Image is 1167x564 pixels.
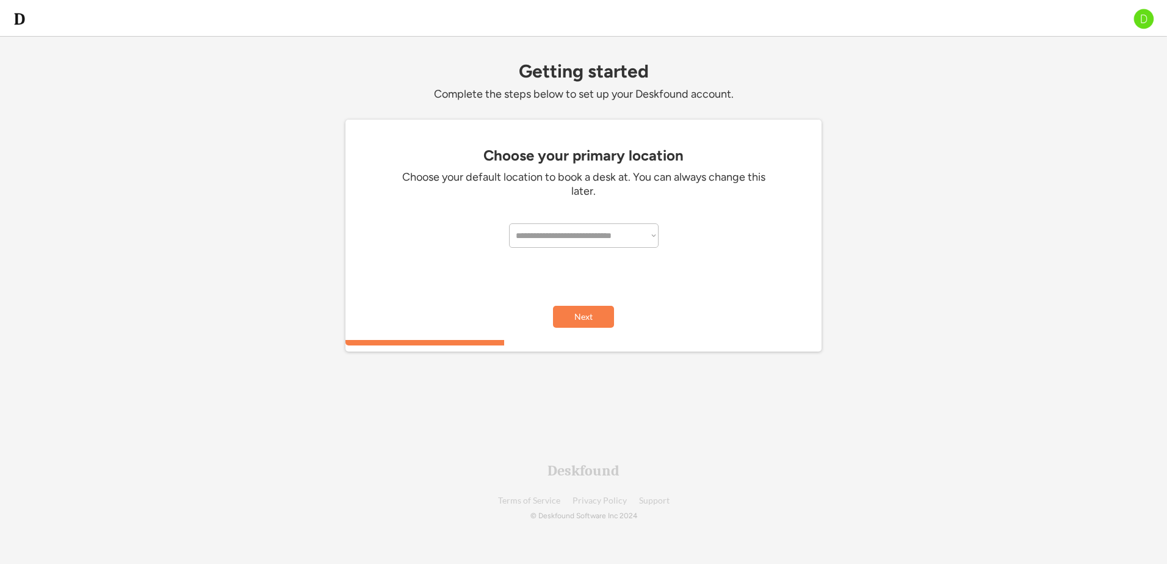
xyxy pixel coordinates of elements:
[547,463,620,478] div: Deskfound
[498,496,560,505] a: Terms of Service
[553,306,614,328] button: Next
[345,87,822,101] div: Complete the steps below to set up your Deskfound account.
[345,61,822,81] div: Getting started
[348,340,824,345] div: 33.3333333333333%
[12,12,27,26] img: d-whitebg.png
[352,147,815,164] div: Choose your primary location
[1133,8,1155,30] img: D.png
[573,496,627,505] a: Privacy Policy
[400,170,767,199] div: Choose your default location to book a desk at. You can always change this later.
[639,496,670,505] a: Support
